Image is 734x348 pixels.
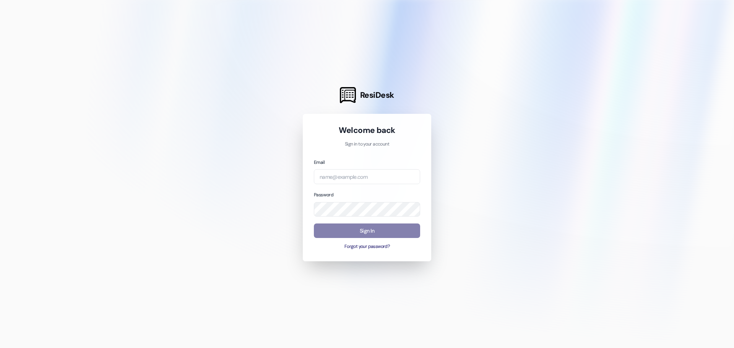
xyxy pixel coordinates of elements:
label: Email [314,159,325,165]
input: name@example.com [314,169,420,184]
button: Forgot your password? [314,243,420,250]
img: ResiDesk Logo [340,87,356,103]
p: Sign in to your account [314,141,420,148]
h1: Welcome back [314,125,420,136]
label: Password [314,192,333,198]
button: Sign In [314,223,420,238]
span: ResiDesk [360,90,394,100]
